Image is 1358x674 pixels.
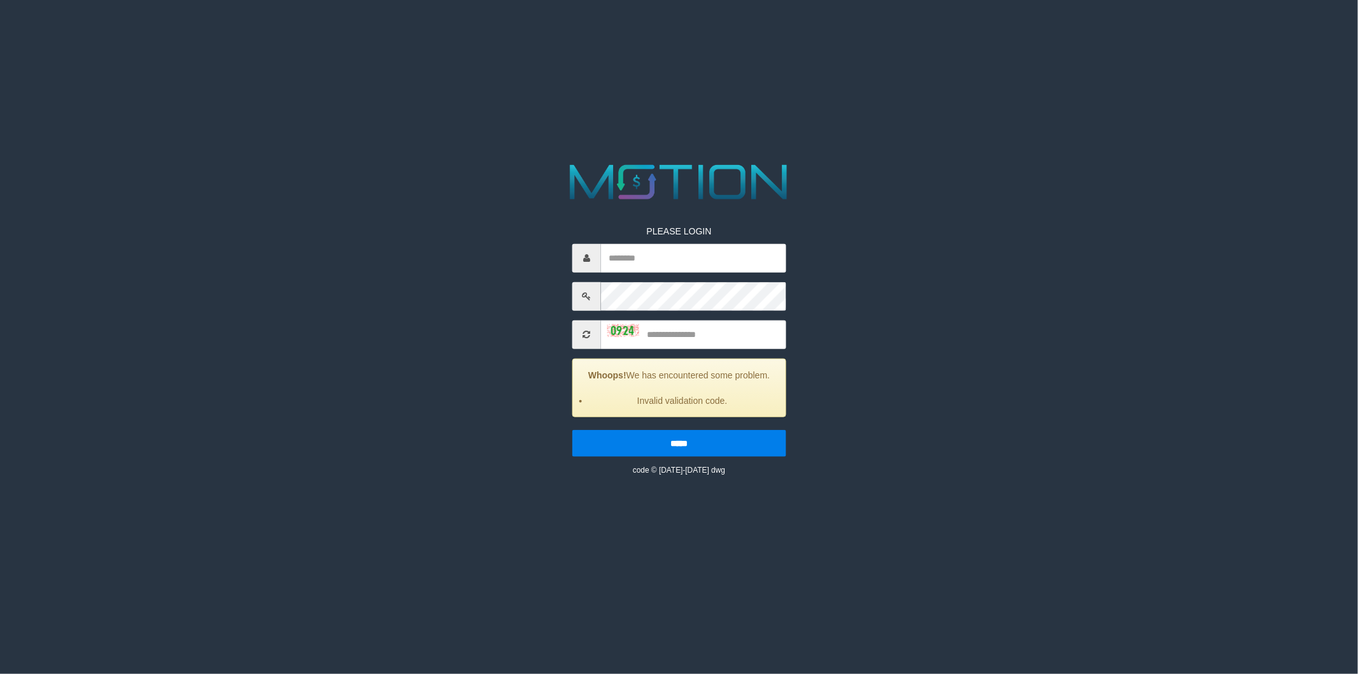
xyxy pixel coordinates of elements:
p: PLEASE LOGIN [572,224,786,237]
img: MOTION_logo.png [560,159,798,206]
strong: Whoops! [588,369,626,380]
div: We has encountered some problem. [572,358,786,417]
img: captcha [607,324,639,337]
small: code © [DATE]-[DATE] dwg [633,465,725,474]
li: Invalid validation code. [589,394,776,406]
